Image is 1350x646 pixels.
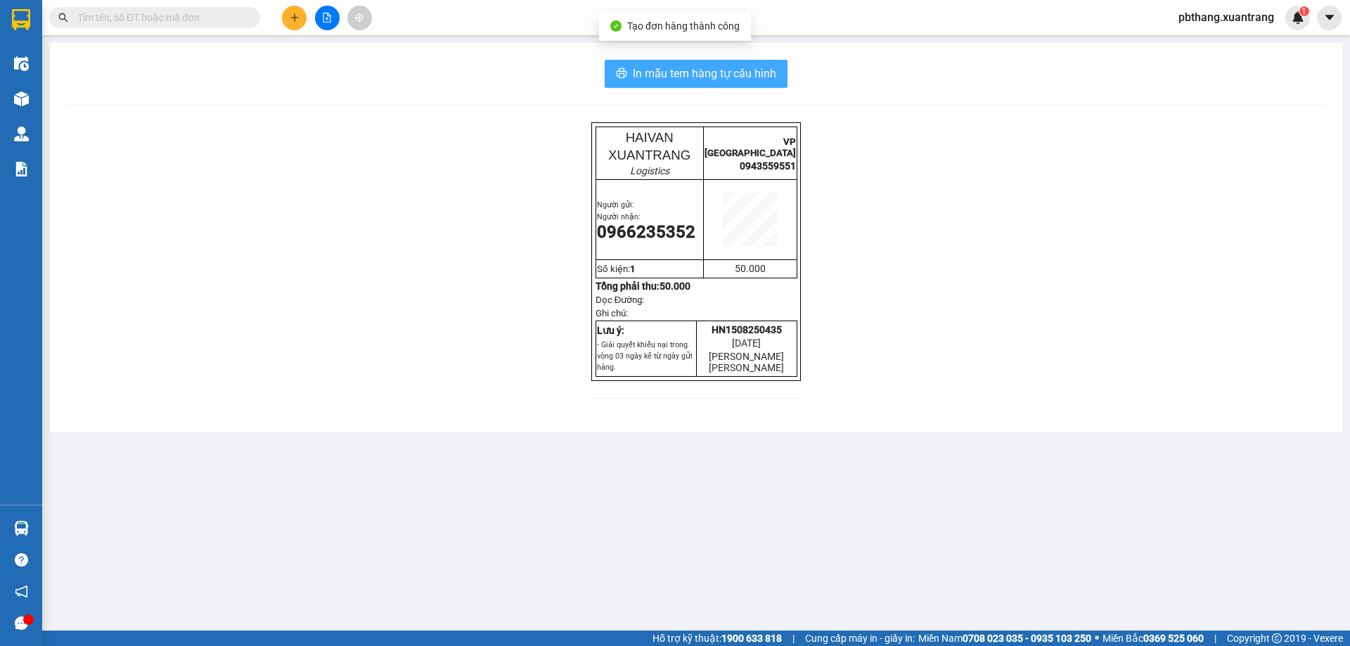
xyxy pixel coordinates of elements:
[633,65,776,82] span: In mẫu tem hàng tự cấu hình
[1299,6,1309,16] sup: 1
[77,10,243,25] input: Tìm tên, số ĐT hoặc mã đơn
[963,633,1091,644] strong: 0708 023 035 - 0935 103 250
[1323,11,1336,24] span: caret-down
[918,631,1091,646] span: Miền Nam
[354,13,364,22] span: aim
[1095,635,1099,641] span: ⚪️
[14,91,29,106] img: warehouse-icon
[805,631,915,646] span: Cung cấp máy in - giấy in:
[1102,631,1204,646] span: Miền Bắc
[721,633,782,644] strong: 1900 633 818
[597,222,695,242] span: 0966235352
[15,553,28,567] span: question-circle
[630,264,636,274] span: 1
[290,13,300,22] span: plus
[15,616,28,630] span: message
[14,56,29,71] img: warehouse-icon
[15,585,28,598] span: notification
[14,521,29,536] img: warehouse-icon
[627,20,740,32] span: Tạo đơn hàng thành công
[14,127,29,141] img: warehouse-icon
[1167,8,1285,26] span: pbthang.xuantrang
[14,162,29,176] img: solution-icon
[596,295,645,305] span: Dọc Đường:
[597,200,634,209] span: Người gửi:
[1292,11,1304,24] img: icon-new-feature
[58,13,68,22] span: search
[610,20,622,32] span: check-circle
[597,325,624,336] strong: Lưu ý:
[705,136,796,158] span: VP [GEOGRAPHIC_DATA]
[709,351,784,373] span: [PERSON_NAME] [PERSON_NAME]
[597,212,641,221] span: Người nhận:
[12,9,30,30] img: logo-vxr
[660,280,690,292] span: 50.000
[315,6,340,30] button: file-add
[630,165,669,176] em: Logistics
[1143,633,1204,644] strong: 0369 525 060
[735,263,766,274] span: 50.000
[652,631,782,646] span: Hỗ trợ kỹ thuật:
[347,6,372,30] button: aim
[596,308,628,318] span: Ghi chú:
[626,130,674,145] span: HAIVAN
[616,67,627,81] span: printer
[712,324,782,335] span: HN1508250435
[740,160,796,172] span: 0943559551
[792,631,795,646] span: |
[596,280,690,292] strong: Tổng phải thu:
[732,337,761,349] span: [DATE]
[597,340,693,372] span: - Giải quyết khiếu nại trong vòng 03 ngày kể từ ngày gửi hàng.
[1301,6,1306,16] span: 1
[282,6,307,30] button: plus
[1214,631,1216,646] span: |
[1317,6,1342,30] button: caret-down
[1272,633,1282,643] span: copyright
[608,148,690,162] span: XUANTRANG
[605,60,787,88] button: printerIn mẫu tem hàng tự cấu hình
[322,13,332,22] span: file-add
[597,264,636,274] span: Số kiện:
